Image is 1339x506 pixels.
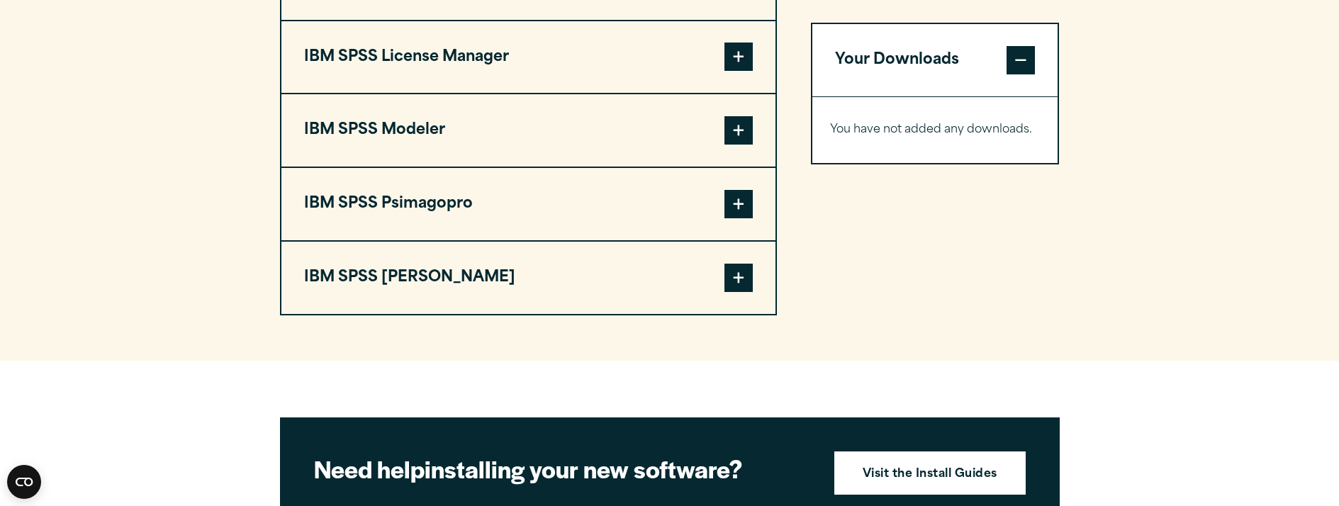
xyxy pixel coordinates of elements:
[863,466,997,484] strong: Visit the Install Guides
[834,451,1026,495] a: Visit the Install Guides
[314,451,425,485] strong: Need help
[812,96,1058,163] div: Your Downloads
[314,453,810,485] h2: installing your new software?
[281,94,775,167] button: IBM SPSS Modeler
[281,242,775,314] button: IBM SPSS [PERSON_NAME]
[281,21,775,94] button: IBM SPSS License Manager
[7,465,41,499] button: Open CMP widget
[812,24,1058,96] button: Your Downloads
[830,120,1041,140] p: You have not added any downloads.
[281,168,775,240] button: IBM SPSS Psimagopro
